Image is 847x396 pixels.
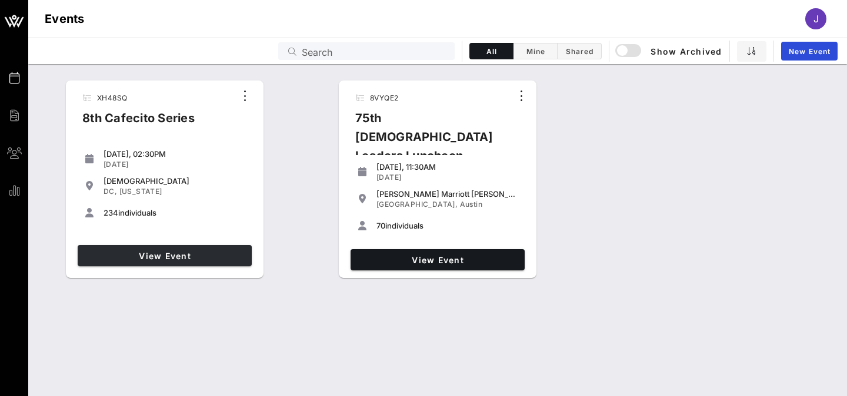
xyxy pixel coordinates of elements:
[73,109,204,137] div: 8th Cafecito Series
[78,245,252,266] a: View Event
[469,43,513,59] button: All
[813,13,819,25] span: J
[376,173,520,182] div: [DATE]
[104,176,247,186] div: [DEMOGRAPHIC_DATA]
[45,9,85,28] h1: Events
[104,160,247,169] div: [DATE]
[119,187,162,196] span: [US_STATE]
[104,208,247,217] div: individuals
[104,149,247,159] div: [DATE], 02:30PM
[104,187,117,196] span: DC,
[104,208,118,217] span: 234
[355,255,520,265] span: View Event
[477,47,506,56] span: All
[376,189,520,199] div: [PERSON_NAME] Marriott [PERSON_NAME]
[805,8,826,29] div: J
[558,43,602,59] button: Shared
[376,162,520,172] div: [DATE], 11:30AM
[460,200,482,209] span: Austin
[376,221,385,230] span: 70
[513,43,558,59] button: Mine
[376,200,458,209] span: [GEOGRAPHIC_DATA],
[565,47,594,56] span: Shared
[82,251,247,261] span: View Event
[521,47,550,56] span: Mine
[370,93,398,102] span: 8VYQE2
[781,42,838,61] a: New Event
[97,93,127,102] span: XH48SQ
[788,47,831,56] span: New Event
[376,221,520,230] div: individuals
[351,249,525,270] a: View Event
[346,109,512,193] div: 75th [DEMOGRAPHIC_DATA] Leaders Luncheon Series
[617,44,722,58] span: Show Archived
[616,41,722,62] button: Show Archived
